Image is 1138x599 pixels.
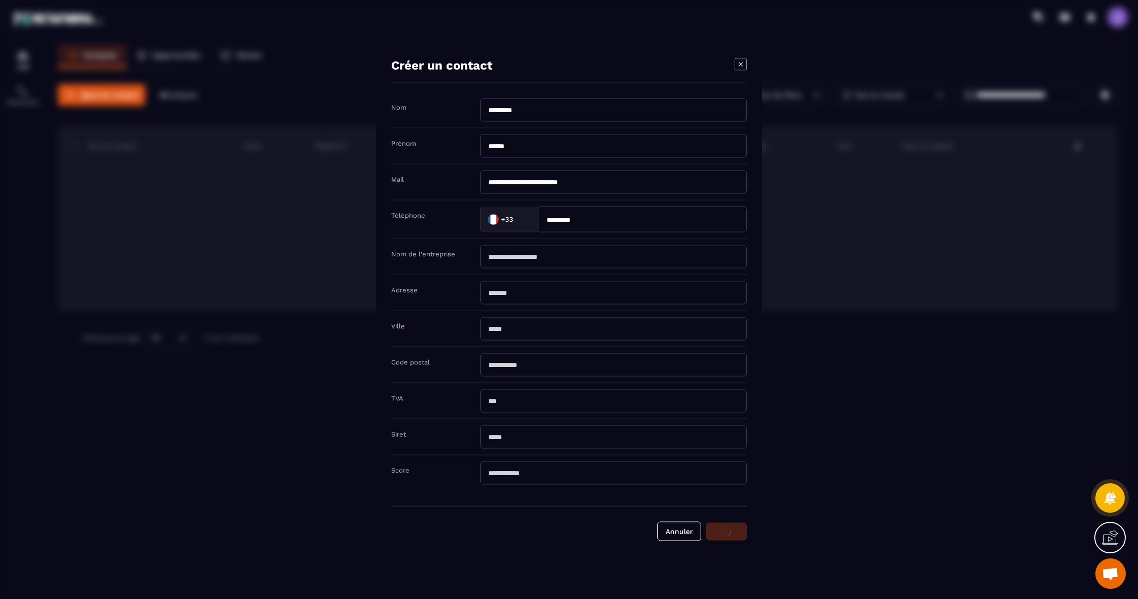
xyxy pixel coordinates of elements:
[391,250,455,258] label: Nom de l'entreprise
[391,212,425,219] label: Téléphone
[391,140,416,147] label: Prénom
[501,214,513,224] span: +33
[391,176,404,183] label: Mail
[391,358,430,366] label: Code postal
[391,58,492,73] h4: Créer un contact
[483,209,503,229] img: Country Flag
[391,394,403,402] label: TVA
[391,286,418,294] label: Adresse
[391,467,409,474] label: Score
[480,207,539,232] div: Search for option
[391,322,405,330] label: Ville
[1095,558,1126,589] div: Ouvrir le chat
[515,212,528,227] input: Search for option
[391,430,406,438] label: Siret
[657,522,701,541] button: Annuler
[391,104,406,111] label: Nom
